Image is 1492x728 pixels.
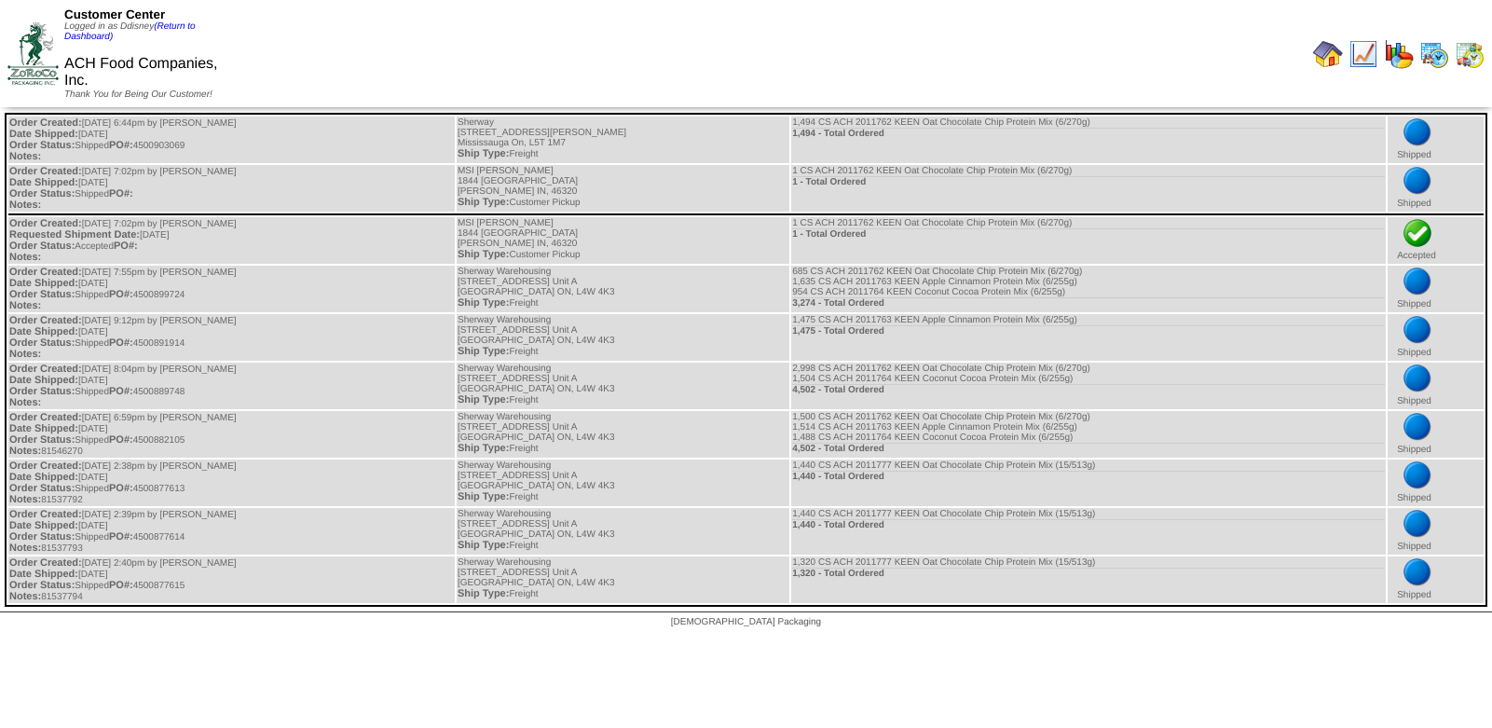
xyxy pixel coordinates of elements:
td: 1,320 CS ACH 2011777 KEEN Oat Chocolate Chip Protein Mix (15/513g) [791,556,1386,603]
td: 1 CS ACH 2011762 KEEN Oat Chocolate Chip Protein Mix (6/270g) [791,217,1386,264]
td: Shipped [1388,460,1484,506]
span: Notes: [9,543,41,554]
span: Order Status: [9,337,75,349]
span: Notes: [9,252,41,263]
span: Ship Type: [458,540,509,551]
td: Shipped [1388,117,1484,163]
img: ZoRoCo_Logo(Green%26Foil)%20jpg.webp [7,22,59,85]
td: [DATE] 6:44pm by [PERSON_NAME] [DATE] Shipped 4500903069 [8,117,455,163]
td: Sherway Warehousing [STREET_ADDRESS] Unit A [GEOGRAPHIC_DATA] ON, L4W 4K3 Freight [457,314,789,361]
span: PO#: [109,289,133,300]
span: Requested Shipment Date: [9,229,140,240]
td: Sherway Warehousing [STREET_ADDRESS] Unit A [GEOGRAPHIC_DATA] ON, L4W 4K3 Freight [457,556,789,603]
td: [DATE] 7:55pm by [PERSON_NAME] [DATE] Shipped 4500899724 [8,266,455,312]
span: Order Created: [9,218,82,229]
td: 1,440 CS ACH 2011777 KEEN Oat Chocolate Chip Protein Mix (15/513g) [791,460,1386,506]
a: (Return to Dashboard) [64,21,196,42]
span: [DEMOGRAPHIC_DATA] Packaging [671,617,821,627]
img: graph.gif [1384,39,1414,69]
td: 685 CS ACH 2011762 KEEN Oat Chocolate Chip Protein Mix (6/270g) 1,635 CS ACH 2011763 KEEN Apple C... [791,266,1386,312]
td: [DATE] 8:04pm by [PERSON_NAME] [DATE] Shipped 4500889748 [8,363,455,409]
img: bluedot.png [1403,364,1432,393]
span: PO#: [109,434,133,446]
img: bluedot.png [1403,509,1432,539]
span: Notes: [9,151,41,162]
span: Date Shipped: [9,569,78,580]
span: Date Shipped: [9,520,78,531]
span: Date Shipped: [9,472,78,483]
td: MSI [PERSON_NAME] 1844 [GEOGRAPHIC_DATA] [PERSON_NAME] IN, 46320 Customer Pickup [457,165,789,212]
span: Order Created: [9,509,82,520]
span: Order Status: [9,580,75,591]
span: Order Created: [9,315,82,326]
img: bluedot.png [1403,412,1432,442]
span: Thank You for Being Our Customer! [64,89,212,100]
img: check.png [1403,218,1432,248]
img: bluedot.png [1403,460,1432,490]
span: Date Shipped: [9,375,78,386]
td: Sherway Warehousing [STREET_ADDRESS] Unit A [GEOGRAPHIC_DATA] ON, L4W 4K3 Freight [457,411,789,458]
span: Order Status: [9,140,75,151]
div: 1 - Total Ordered [792,228,1385,240]
span: Date Shipped: [9,423,78,434]
span: Order Created: [9,412,82,423]
div: 1,475 - Total Ordered [792,325,1385,337]
div: 4,502 - Total Ordered [792,443,1385,454]
img: bluedot.png [1403,315,1432,345]
img: calendarinout.gif [1455,39,1485,69]
span: Ship Type: [458,249,509,260]
span: Order Status: [9,483,75,494]
td: [DATE] 6:59pm by [PERSON_NAME] [DATE] Shipped 4500882105 81546270 [8,411,455,458]
div: 1,494 - Total Ordered [792,128,1385,139]
td: Sherway [STREET_ADDRESS][PERSON_NAME] Mississauga On, L5T 1M7 Freight [457,117,789,163]
span: ACH Food Companies, Inc. [64,56,218,89]
td: Shipped [1388,411,1484,458]
td: [DATE] 7:02pm by [PERSON_NAME] [DATE] Accepted [8,217,455,264]
span: Order Status: [9,386,75,397]
span: Ship Type: [458,297,509,309]
td: 1,440 CS ACH 2011777 KEEN Oat Chocolate Chip Protein Mix (15/513g) [791,508,1386,555]
span: Notes: [9,300,41,311]
span: Date Shipped: [9,177,78,188]
span: Order Status: [9,531,75,543]
td: [DATE] 2:40pm by [PERSON_NAME] [DATE] Shipped 4500877615 81537794 [8,556,455,603]
span: Order Created: [9,117,82,129]
span: Notes: [9,199,41,211]
span: PO#: [109,483,133,494]
span: Order Created: [9,166,82,177]
td: Sherway Warehousing [STREET_ADDRESS] Unit A [GEOGRAPHIC_DATA] ON, L4W 4K3 Freight [457,266,789,312]
td: Shipped [1388,165,1484,212]
div: 1,320 - Total Ordered [792,568,1385,579]
span: Date Shipped: [9,326,78,337]
span: Notes: [9,446,41,457]
td: Sherway Warehousing [STREET_ADDRESS] Unit A [GEOGRAPHIC_DATA] ON, L4W 4K3 Freight [457,363,789,409]
td: Accepted [1388,217,1484,264]
td: Sherway Warehousing [STREET_ADDRESS] Unit A [GEOGRAPHIC_DATA] ON, L4W 4K3 Freight [457,508,789,555]
span: Ship Type: [458,443,509,454]
td: 1 CS ACH 2011762 KEEN Oat Chocolate Chip Protein Mix (6/270g) [791,165,1386,212]
span: Ship Type: [458,394,509,405]
td: 1,475 CS ACH 2011763 KEEN Apple Cinnamon Protein Mix (6/255g) [791,314,1386,361]
div: 4,502 - Total Ordered [792,384,1385,395]
td: 1,494 CS ACH 2011762 KEEN Oat Chocolate Chip Protein Mix (6/270g) [791,117,1386,163]
td: MSI [PERSON_NAME] 1844 [GEOGRAPHIC_DATA] [PERSON_NAME] IN, 46320 Customer Pickup [457,217,789,264]
td: 2,998 CS ACH 2011762 KEEN Oat Chocolate Chip Protein Mix (6/270g) 1,504 CS ACH 2011764 KEEN Cocon... [791,363,1386,409]
td: Shipped [1388,556,1484,603]
img: line_graph.gif [1348,39,1378,69]
span: Ship Type: [458,197,509,208]
span: Ship Type: [458,588,509,599]
img: home.gif [1313,39,1343,69]
td: Shipped [1388,314,1484,361]
span: PO#: [109,531,133,543]
td: [DATE] 2:39pm by [PERSON_NAME] [DATE] Shipped 4500877614 81537793 [8,508,455,555]
span: Order Created: [9,364,82,375]
td: Shipped [1388,363,1484,409]
span: Ship Type: [458,346,509,357]
td: [DATE] 9:12pm by [PERSON_NAME] [DATE] Shipped 4500891914 [8,314,455,361]
span: Order Status: [9,289,75,300]
div: 3,274 - Total Ordered [792,297,1385,309]
span: Ship Type: [458,491,509,502]
span: Order Created: [9,557,82,569]
span: Logged in as Ddisney [64,21,196,42]
td: Shipped [1388,266,1484,312]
